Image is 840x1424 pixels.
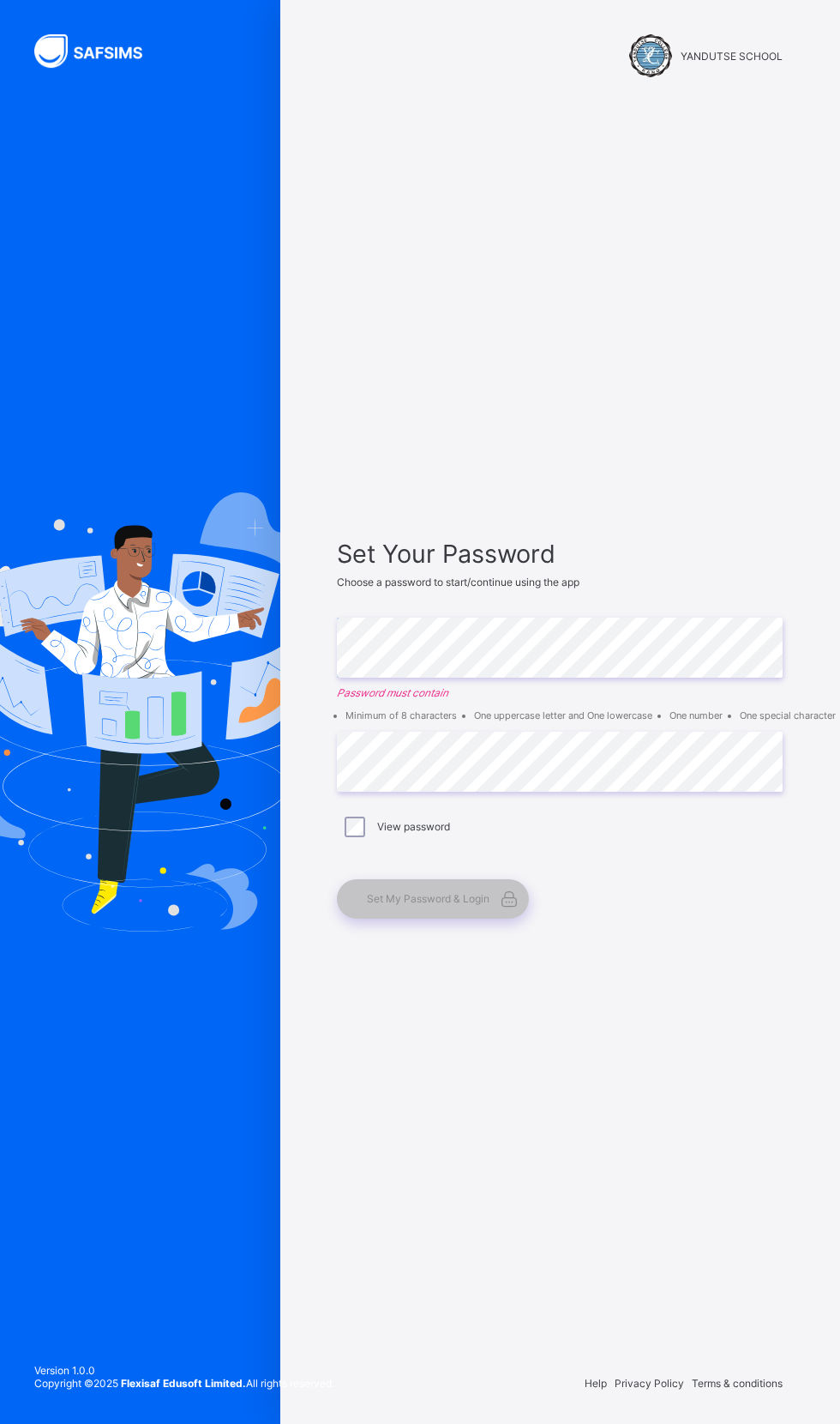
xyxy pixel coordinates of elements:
li: One special character [740,709,836,721]
span: Set Your Password [337,539,783,569]
span: Privacy Policy [615,1377,684,1390]
li: One uppercase letter and One lowercase [474,709,652,721]
span: Terms & conditions [692,1377,783,1390]
span: Version 1.0.0 [34,1364,334,1377]
label: View password [377,820,450,833]
span: YANDUTSE SCHOOL [681,50,783,63]
span: Help [585,1377,607,1390]
img: SAFSIMS Logo [34,34,163,68]
img: YANDUTSE SCHOOL [629,34,672,77]
span: Choose a password to start/continue using the app [337,576,579,588]
span: Set My Password & Login [367,892,489,905]
li: Minimum of 8 characters [345,709,457,721]
span: Copyright © 2025 All rights reserved. [34,1377,334,1390]
li: One number [669,709,723,721]
em: Password must contain [337,686,783,699]
strong: Flexisaf Edusoft Limited. [121,1377,246,1390]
